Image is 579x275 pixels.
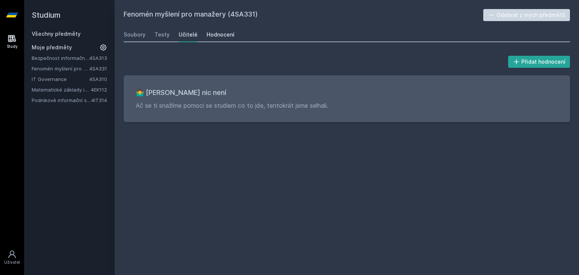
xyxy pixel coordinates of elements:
[4,260,20,265] div: Uživatel
[136,101,558,110] p: Ač se ti snažíme pomoci se studiem co to jde, tentokrát jsme selhali.
[91,97,107,103] a: 4IT314
[7,44,18,49] div: Study
[179,31,198,38] div: Učitelé
[155,31,170,38] div: Testy
[179,27,198,42] a: Učitelé
[124,9,483,21] h2: Fenomén myšlení pro manažery (4SA331)
[32,54,89,62] a: Bezpečnost informačních systémů
[32,86,91,93] a: Matematické základy informatiky
[32,65,89,72] a: Fenomén myšlení pro manažery
[124,27,146,42] a: Soubory
[32,31,81,37] a: Všechny předměty
[2,246,23,269] a: Uživatel
[207,31,234,38] div: Hodnocení
[32,75,89,83] a: IT Governance
[207,27,234,42] a: Hodnocení
[89,76,107,82] a: 4SA310
[2,30,23,53] a: Study
[32,44,72,51] span: Moje předměty
[155,27,170,42] a: Testy
[124,31,146,38] div: Soubory
[91,87,107,93] a: 4EK112
[89,55,107,61] a: 4SA313
[32,96,91,104] a: Podnikové informační systémy
[136,87,558,98] h3: 🤷‍♂️ [PERSON_NAME] nic není
[483,9,570,21] button: Odebrat z mých předmětů
[89,66,107,72] a: 4SA331
[508,56,570,68] button: Přidat hodnocení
